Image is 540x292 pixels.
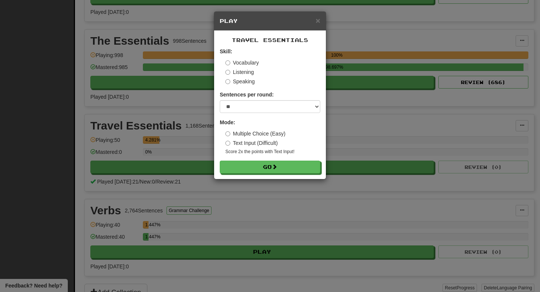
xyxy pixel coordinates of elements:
[316,16,320,25] span: ×
[225,130,285,137] label: Multiple Choice (Easy)
[225,139,278,147] label: Text Input (Difficult)
[220,161,320,173] button: Go
[225,131,230,136] input: Multiple Choice (Easy)
[316,17,320,24] button: Close
[225,141,230,146] input: Text Input (Difficult)
[220,48,232,54] strong: Skill:
[220,91,274,98] label: Sentences per round:
[220,119,235,125] strong: Mode:
[225,78,255,85] label: Speaking
[225,68,254,76] label: Listening
[225,79,230,84] input: Speaking
[225,149,320,155] small: Score 2x the points with Text Input !
[220,17,320,25] h5: Play
[225,59,259,66] label: Vocabulary
[225,60,230,65] input: Vocabulary
[225,70,230,75] input: Listening
[232,37,308,43] span: Travel Essentials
